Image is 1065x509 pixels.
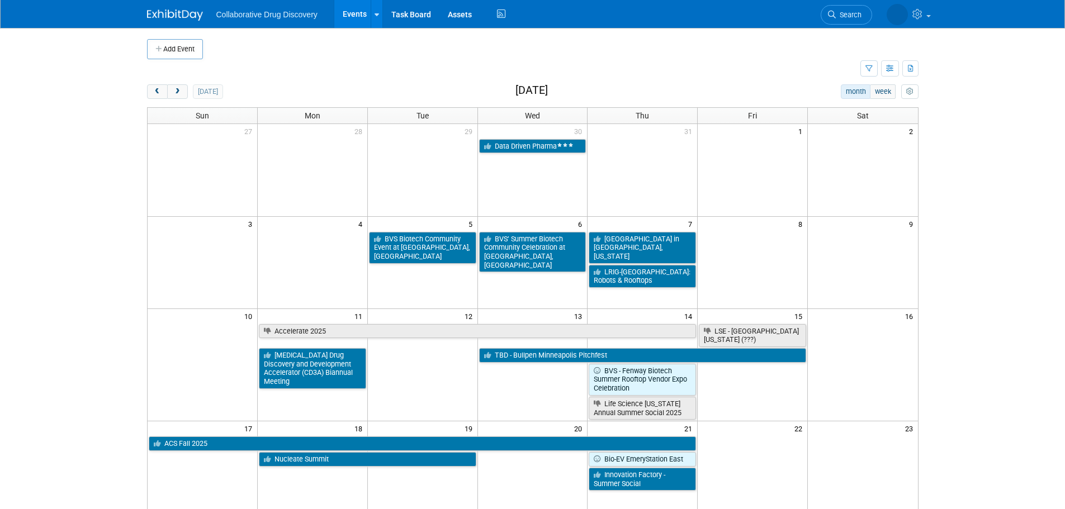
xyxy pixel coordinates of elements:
[353,421,367,435] span: 18
[193,84,223,99] button: [DATE]
[589,265,696,288] a: LRIG-[GEOGRAPHIC_DATA]: Robots & Rooftops
[636,111,649,120] span: Thu
[573,309,587,323] span: 13
[416,111,429,120] span: Tue
[369,232,476,264] a: BVS Biotech Community Event at [GEOGRAPHIC_DATA], [GEOGRAPHIC_DATA]
[357,217,367,231] span: 4
[149,436,697,451] a: ACS Fall 2025
[904,309,918,323] span: 16
[857,111,869,120] span: Sat
[479,232,586,273] a: BVS’ Summer Biotech Community Celebration at [GEOGRAPHIC_DATA], [GEOGRAPHIC_DATA]
[836,11,862,19] span: Search
[243,124,257,138] span: 27
[353,124,367,138] span: 28
[515,84,548,97] h2: [DATE]
[908,217,918,231] span: 9
[797,217,807,231] span: 8
[589,397,696,420] a: Life Science [US_STATE] Annual Summer Social 2025
[196,111,209,120] span: Sun
[577,217,587,231] span: 6
[463,309,477,323] span: 12
[821,5,872,25] a: Search
[683,124,697,138] span: 31
[589,452,696,467] a: Bio-EV EmeryStation East
[906,88,913,96] i: Personalize Calendar
[463,124,477,138] span: 29
[887,4,908,25] img: Jessica Spencer
[243,309,257,323] span: 10
[259,452,476,467] a: Nucleate Summit
[463,421,477,435] span: 19
[573,421,587,435] span: 20
[683,309,697,323] span: 14
[904,421,918,435] span: 23
[216,10,318,19] span: Collaborative Drug Discovery
[589,232,696,264] a: [GEOGRAPHIC_DATA] in [GEOGRAPHIC_DATA], [US_STATE]
[687,217,697,231] span: 7
[467,217,477,231] span: 5
[305,111,320,120] span: Mon
[793,421,807,435] span: 22
[259,324,696,339] a: Accelerate 2025
[908,124,918,138] span: 2
[479,348,807,363] a: TBD - Bullpen Minneapolis Pitchfest
[748,111,757,120] span: Fri
[573,124,587,138] span: 30
[901,84,918,99] button: myCustomButton
[589,468,696,491] a: Innovation Factory - Summer Social
[147,9,203,21] img: ExhibitDay
[870,84,896,99] button: week
[797,124,807,138] span: 1
[683,421,697,435] span: 21
[247,217,257,231] span: 3
[167,84,188,99] button: next
[353,309,367,323] span: 11
[259,348,366,389] a: [MEDICAL_DATA] Drug Discovery and Development Accelerator (CD3A) Biannual Meeting
[479,139,586,154] a: Data Driven Pharma
[699,324,806,347] a: LSE - [GEOGRAPHIC_DATA][US_STATE] (???)
[841,84,870,99] button: month
[525,111,540,120] span: Wed
[793,309,807,323] span: 15
[243,421,257,435] span: 17
[147,84,168,99] button: prev
[589,364,696,396] a: BVS - Fenway Biotech Summer Rooftop Vendor Expo Celebration
[147,39,203,59] button: Add Event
